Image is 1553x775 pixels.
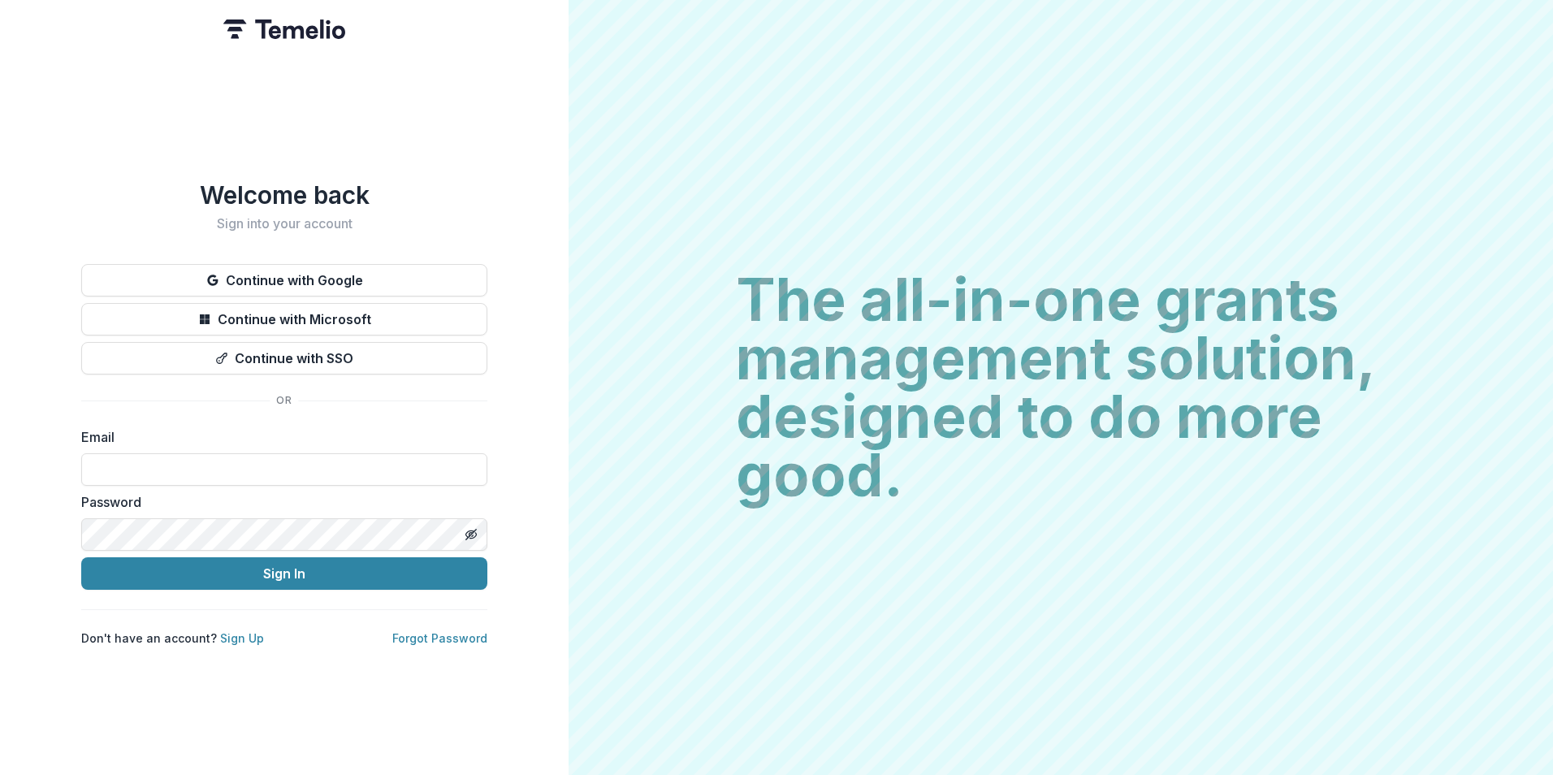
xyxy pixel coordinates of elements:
img: Temelio [223,19,345,39]
button: Sign In [81,557,487,590]
button: Continue with Google [81,264,487,297]
button: Continue with SSO [81,342,487,375]
button: Continue with Microsoft [81,303,487,336]
p: Don't have an account? [81,630,264,647]
a: Forgot Password [392,631,487,645]
h1: Welcome back [81,180,487,210]
button: Toggle password visibility [458,522,484,548]
label: Password [81,492,478,512]
a: Sign Up [220,631,264,645]
label: Email [81,427,478,447]
h2: Sign into your account [81,216,487,232]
